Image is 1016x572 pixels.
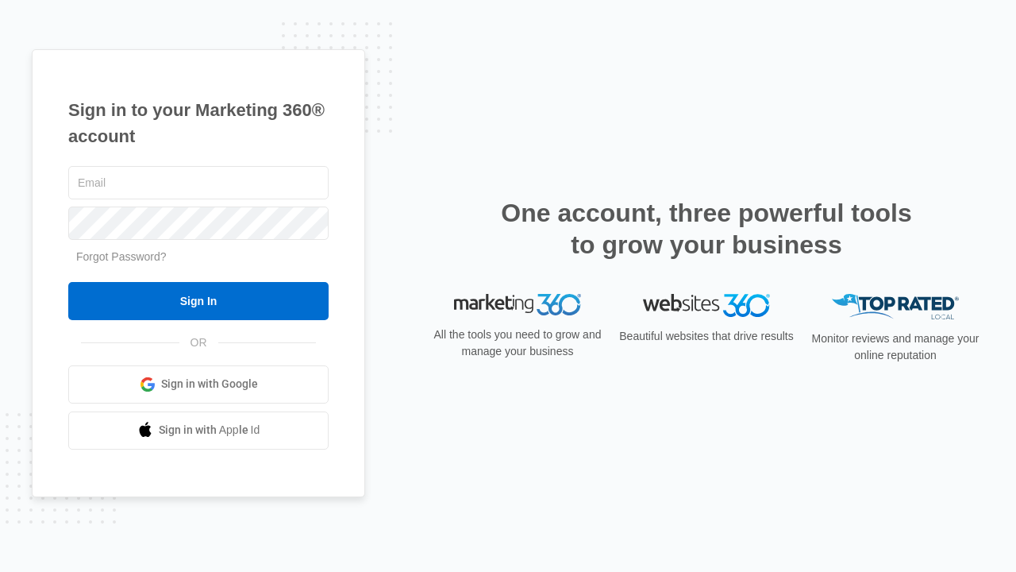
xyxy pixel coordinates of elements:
[179,334,218,351] span: OR
[832,294,959,320] img: Top Rated Local
[76,250,167,263] a: Forgot Password?
[68,97,329,149] h1: Sign in to your Marketing 360® account
[68,166,329,199] input: Email
[454,294,581,316] img: Marketing 360
[161,376,258,392] span: Sign in with Google
[68,365,329,404] a: Sign in with Google
[806,330,984,364] p: Monitor reviews and manage your online reputation
[68,412,329,450] a: Sign in with Apple Id
[159,422,260,439] span: Sign in with Apple Id
[429,327,606,360] p: All the tools you need to grow and manage your business
[496,197,917,261] h2: One account, three powerful tools to grow your business
[618,328,795,345] p: Beautiful websites that drive results
[643,294,770,317] img: Websites 360
[68,282,329,320] input: Sign In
